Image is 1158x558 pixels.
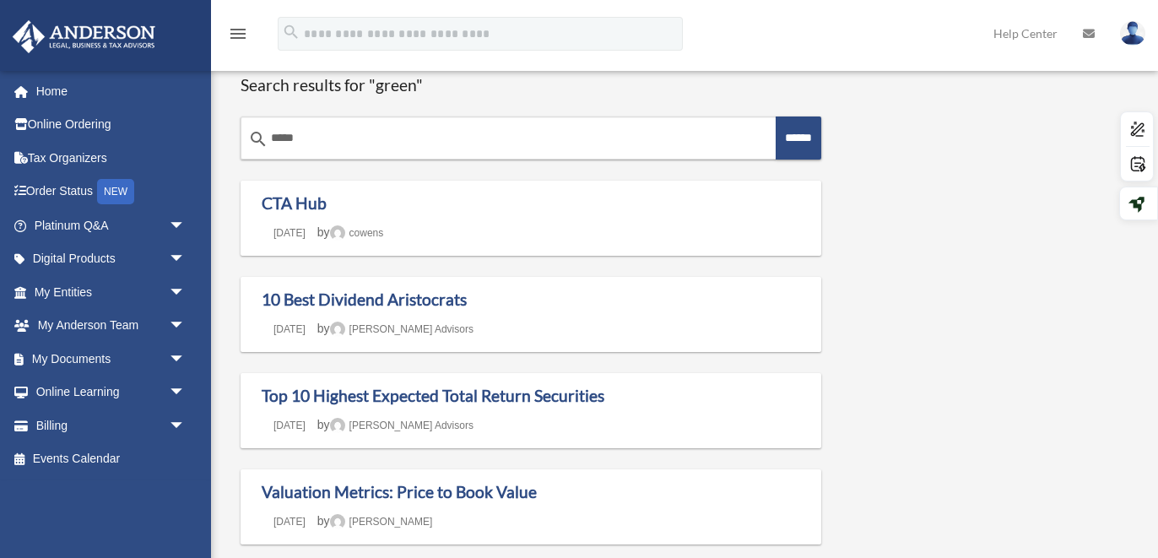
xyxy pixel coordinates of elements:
a: cowens [330,227,384,239]
span: arrow_drop_down [169,275,203,310]
a: Digital Productsarrow_drop_down [12,242,211,276]
a: Valuation Metrics: Price to Book Value [262,482,537,501]
span: arrow_drop_down [169,242,203,277]
span: by [317,322,473,335]
span: by [317,514,433,528]
img: User Pic [1120,21,1145,46]
a: [DATE] [262,323,317,335]
a: 10 Best Dividend Aristocrats [262,290,467,309]
a: My Anderson Teamarrow_drop_down [12,309,211,343]
a: Platinum Q&Aarrow_drop_down [12,209,211,242]
i: search [248,129,268,149]
a: CTA Hub [262,193,327,213]
a: [DATE] [262,420,317,431]
a: Order StatusNEW [12,175,211,209]
span: arrow_drop_down [169,209,203,243]
a: [DATE] [262,227,317,239]
img: Anderson Advisors Platinum Portal [8,20,160,53]
a: Billingarrow_drop_down [12,409,211,442]
a: [DATE] [262,516,317,528]
i: menu [228,24,248,44]
a: Events Calendar [12,442,211,476]
a: Home [12,74,203,108]
span: arrow_drop_down [169,342,203,377]
a: Top 10 Highest Expected Total Return Securities [262,386,604,405]
span: by [317,225,383,239]
a: Online Ordering [12,108,211,142]
div: NEW [97,179,134,204]
span: arrow_drop_down [169,409,203,443]
a: My Entitiesarrow_drop_down [12,275,211,309]
a: My Documentsarrow_drop_down [12,342,211,376]
span: arrow_drop_down [169,309,203,344]
i: search [282,23,300,41]
a: Online Learningarrow_drop_down [12,376,211,409]
a: Tax Organizers [12,141,211,175]
a: [PERSON_NAME] Advisors [330,420,473,431]
a: menu [228,30,248,44]
a: [PERSON_NAME] Advisors [330,323,473,335]
a: [PERSON_NAME] [330,516,433,528]
span: by [317,418,473,431]
h1: Search results for "green" [241,75,821,96]
span: arrow_drop_down [169,376,203,410]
